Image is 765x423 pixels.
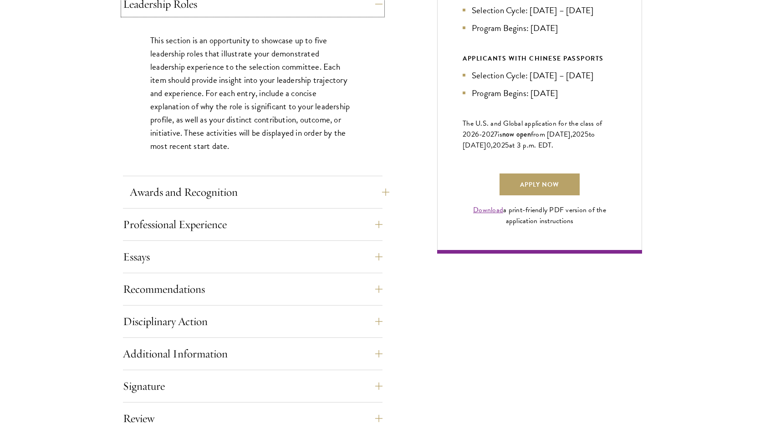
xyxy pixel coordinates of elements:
[463,204,617,226] div: a print-friendly PDF version of the application instructions
[572,129,585,140] span: 202
[123,246,382,268] button: Essays
[463,69,617,82] li: Selection Cycle: [DATE] – [DATE]
[123,311,382,332] button: Disciplinary Action
[123,343,382,365] button: Additional Information
[505,140,509,151] span: 5
[463,53,617,64] div: APPLICANTS WITH CHINESE PASSPORTS
[463,118,602,140] span: The U.S. and Global application for the class of 202
[123,375,382,397] button: Signature
[500,173,580,195] a: Apply Now
[123,214,382,235] button: Professional Experience
[463,129,595,151] span: to [DATE]
[463,87,617,100] li: Program Begins: [DATE]
[486,140,491,151] span: 0
[502,129,531,139] span: now open
[491,140,493,151] span: ,
[463,21,617,35] li: Program Begins: [DATE]
[509,140,554,151] span: at 3 p.m. EDT.
[479,129,494,140] span: -202
[531,129,572,140] span: from [DATE],
[473,204,503,215] a: Download
[150,34,355,153] p: This section is an opportunity to showcase up to five leadership roles that illustrate your demon...
[494,129,498,140] span: 7
[493,140,505,151] span: 202
[475,129,479,140] span: 6
[123,278,382,300] button: Recommendations
[498,129,502,140] span: is
[463,4,617,17] li: Selection Cycle: [DATE] – [DATE]
[585,129,589,140] span: 5
[130,181,389,203] button: Awards and Recognition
